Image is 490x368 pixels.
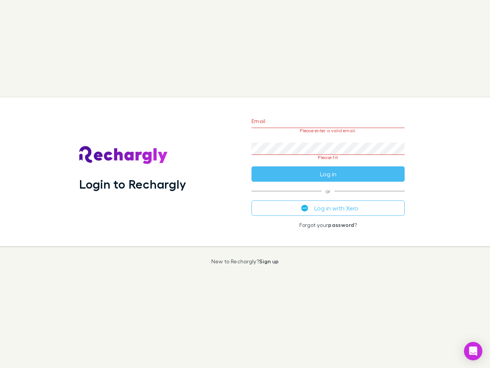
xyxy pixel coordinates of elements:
p: New to Rechargly? [211,258,279,264]
a: password [328,222,354,228]
button: Log in with Xero [252,200,405,216]
p: Please enter a valid email. [252,128,405,133]
a: Sign up [259,258,279,264]
button: Log in [252,166,405,182]
p: Forgot your ? [252,222,405,228]
img: Xero's logo [301,205,308,212]
p: Please fill [252,155,405,160]
h1: Login to Rechargly [79,177,186,191]
img: Rechargly's Logo [79,146,168,164]
div: Open Intercom Messenger [464,342,482,360]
